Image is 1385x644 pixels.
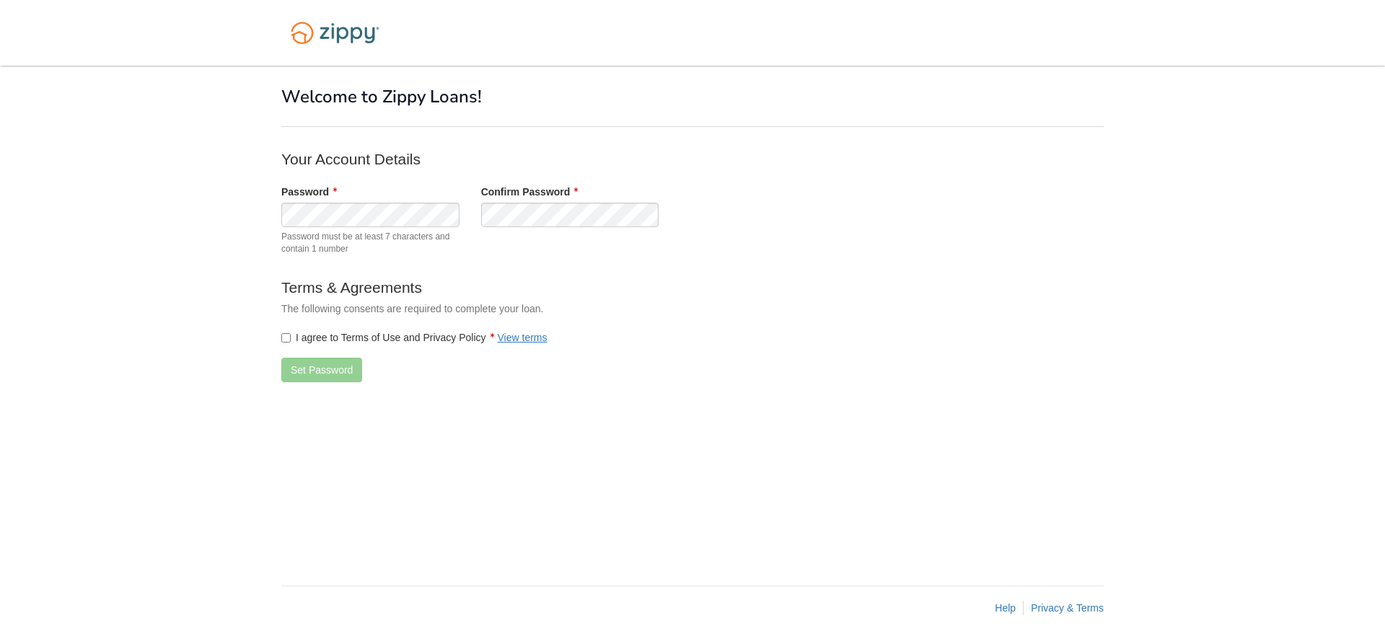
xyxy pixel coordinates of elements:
h1: Welcome to Zippy Loans! [281,87,1104,106]
span: Password must be at least 7 characters and contain 1 number [281,231,460,255]
a: View terms [498,332,548,343]
label: I agree to Terms of Use and Privacy Policy [281,330,548,345]
img: Logo [281,14,389,51]
input: Verify Password [481,203,659,227]
p: Your Account Details [281,149,858,169]
label: Password [281,185,337,199]
a: Help [995,602,1016,614]
p: The following consents are required to complete your loan. [281,301,858,316]
label: Confirm Password [481,185,579,199]
a: Privacy & Terms [1031,602,1104,614]
p: Terms & Agreements [281,277,858,298]
input: I agree to Terms of Use and Privacy PolicyView terms [281,333,291,343]
button: Set Password [281,358,362,382]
